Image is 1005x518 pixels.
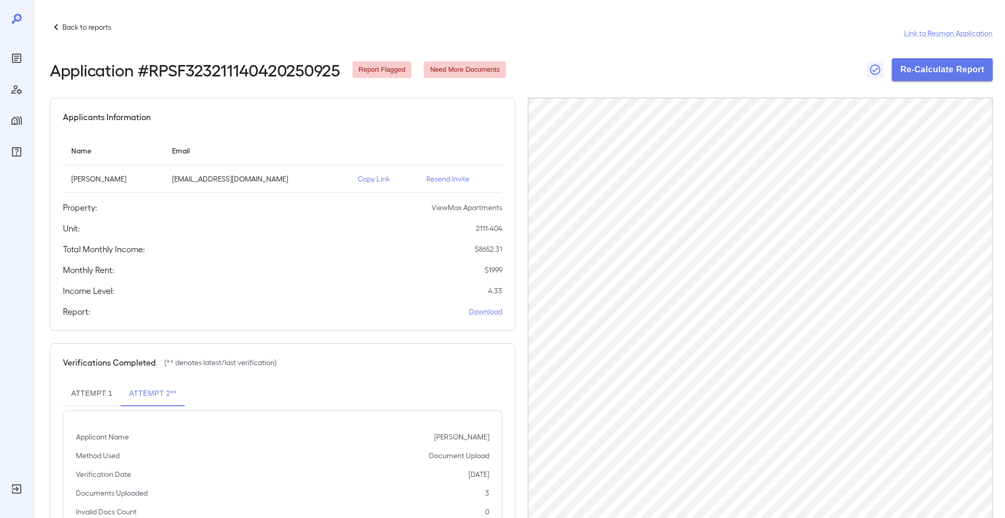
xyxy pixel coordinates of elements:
p: ViewMax Apartments [432,202,502,213]
p: Copy Link [358,174,410,184]
p: 3 [485,488,489,498]
p: Document Upload [429,450,489,461]
p: Resend Invite [426,174,493,184]
p: Applicant Name [76,432,129,442]
p: 2111-404 [476,223,502,234]
p: (** denotes latest/last verification) [164,357,277,368]
a: Download [469,306,502,317]
span: Report Flagged [353,65,412,75]
div: Log Out [8,481,25,497]
h5: Property: [63,201,97,214]
p: [PERSON_NAME] [434,432,489,442]
h5: Verifications Completed [63,356,156,369]
button: Re-Calculate Report [892,58,993,81]
table: simple table [63,136,502,193]
button: Close Report [867,61,883,78]
p: Back to reports [62,22,111,32]
a: Link to Resman Application [904,28,993,38]
p: Invalid Docs Count [76,507,137,517]
button: Attempt 2** [121,381,185,406]
div: Reports [8,50,25,67]
h2: Application # RPSF323211140420250925 [50,60,340,79]
p: 4.33 [488,286,502,296]
span: Need More Documents [424,65,506,75]
div: FAQ [8,144,25,160]
div: Manage Users [8,81,25,98]
p: $ 1999 [485,265,502,275]
button: Attempt 1 [63,381,121,406]
h5: Total Monthly Income: [63,243,145,255]
p: [DATE] [468,469,489,480]
h5: Report: [63,305,90,318]
h5: Income Level: [63,284,114,297]
p: 0 [485,507,489,517]
p: [EMAIL_ADDRESS][DOMAIN_NAME] [172,174,342,184]
p: Documents Uploaded [76,488,148,498]
h5: Unit: [63,222,80,235]
div: Manage Properties [8,112,25,129]
th: Name [63,136,164,165]
th: Email [164,136,350,165]
h5: Monthly Rent: [63,264,114,276]
p: Verification Date [76,469,131,480]
p: Method Used [76,450,120,461]
p: $ 8652.31 [475,244,502,254]
p: [PERSON_NAME] [71,174,155,184]
h5: Applicants Information [63,111,151,123]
